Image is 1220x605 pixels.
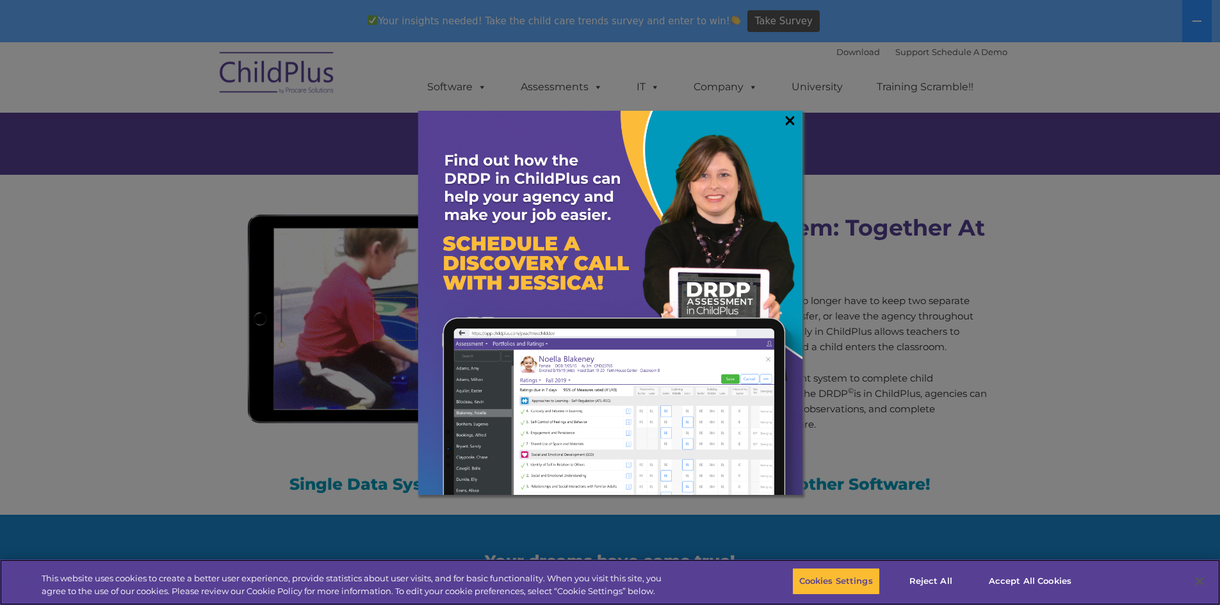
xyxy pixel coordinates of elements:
a: × [783,114,797,127]
div: This website uses cookies to create a better user experience, provide statistics about user visit... [42,572,671,597]
button: Accept All Cookies [982,568,1078,595]
button: Close [1185,567,1214,595]
button: Reject All [891,568,971,595]
button: Cookies Settings [792,568,880,595]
